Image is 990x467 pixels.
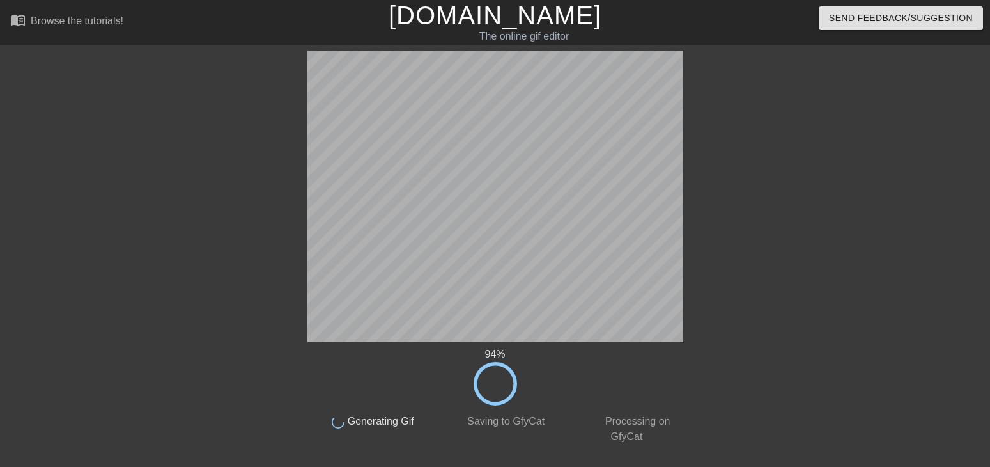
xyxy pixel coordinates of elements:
[465,416,545,427] span: Saving to GfyCat
[10,12,26,28] span: menu_book
[603,416,670,442] span: Processing on GfyCat
[829,10,973,26] span: Send Feedback/Suggestion
[344,416,414,427] span: Generating Gif
[389,1,601,29] a: [DOMAIN_NAME]
[336,29,711,44] div: The online gif editor
[10,12,123,32] a: Browse the tutorials!
[31,15,123,26] div: Browse the tutorials!
[307,347,683,362] div: 94 %
[819,6,983,30] button: Send Feedback/Suggestion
